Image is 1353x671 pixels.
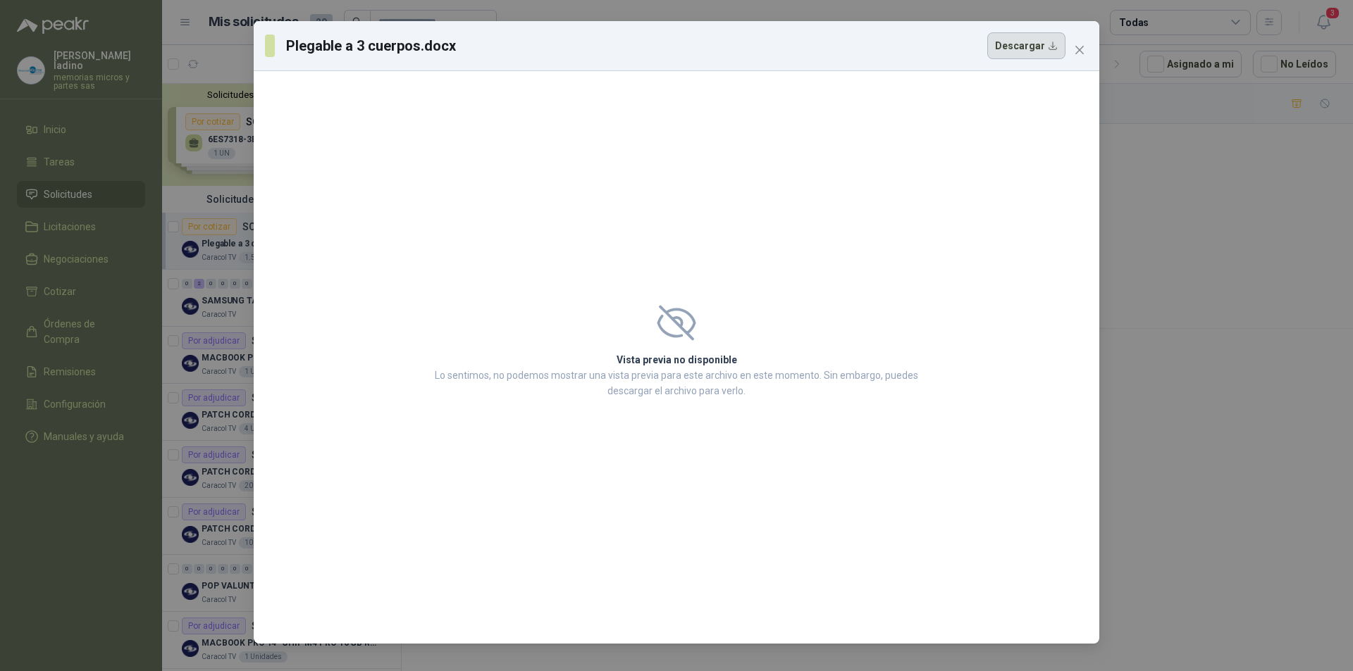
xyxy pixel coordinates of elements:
button: Descargar [987,32,1065,59]
h2: Vista previa no disponible [431,352,922,368]
p: Lo sentimos, no podemos mostrar una vista previa para este archivo en este momento. Sin embargo, ... [431,368,922,399]
h3: Plegable a 3 cuerpos.docx [286,35,457,56]
span: close [1074,44,1085,56]
button: Close [1068,39,1091,61]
